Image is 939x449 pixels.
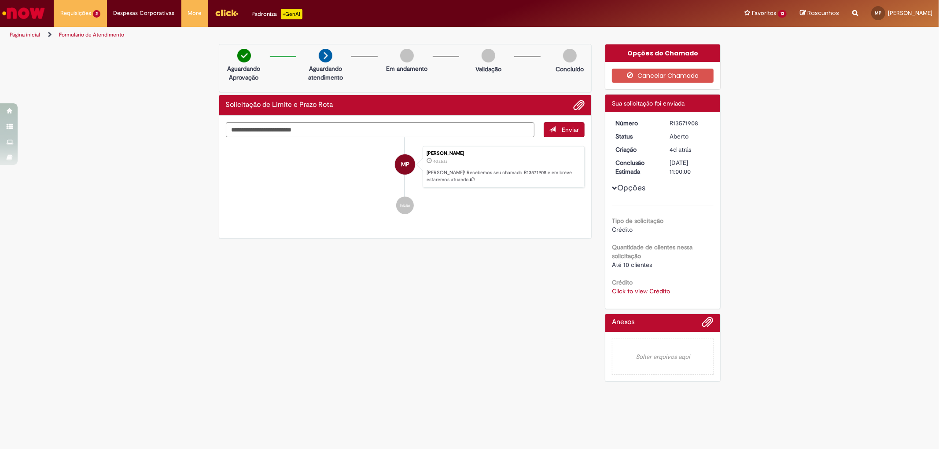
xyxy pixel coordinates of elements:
[609,119,663,128] dt: Número
[475,65,501,73] p: Validação
[319,49,332,62] img: arrow-next.png
[670,132,711,141] div: Aberto
[800,9,839,18] a: Rascunhos
[433,159,447,164] time: 26/09/2025 17:05:15
[752,9,776,18] span: Favoritos
[395,154,415,175] div: Matheus Lopes De Souza Pires
[400,49,414,62] img: img-circle-grey.png
[609,132,663,141] dt: Status
[114,9,175,18] span: Despesas Corporativas
[609,145,663,154] dt: Criação
[573,99,585,111] button: Adicionar anexos
[612,69,714,83] button: Cancelar Chamado
[875,10,882,16] span: MP
[605,44,720,62] div: Opções do Chamado
[612,287,670,295] a: Click to view Crédito
[670,158,711,176] div: [DATE] 11:00:00
[215,6,239,19] img: click_logo_yellow_360x200.png
[612,318,634,326] h2: Anexos
[612,217,663,225] b: Tipo de solicitação
[609,158,663,176] dt: Conclusão Estimada
[612,243,692,260] b: Quantidade de clientes nessa solicitação
[226,101,333,109] h2: Solicitação de Limite e Prazo Rota Histórico de tíquete
[281,9,302,19] p: +GenAi
[401,154,409,175] span: MP
[670,146,691,153] time: 26/09/2025 17:05:15
[226,122,535,137] textarea: Digite sua mensagem aqui...
[562,126,579,134] span: Enviar
[482,49,495,62] img: img-circle-grey.png
[778,10,787,18] span: 13
[226,137,585,223] ul: Histórico de tíquete
[1,4,46,22] img: ServiceNow
[226,146,585,188] li: Matheus Lopes De Souza Pires
[556,65,584,73] p: Concluído
[544,122,585,137] button: Enviar
[670,119,711,128] div: R13571908
[60,9,91,18] span: Requisições
[612,99,685,107] span: Sua solicitação foi enviada
[427,151,580,156] div: [PERSON_NAME]
[670,146,691,153] span: 4d atrás
[10,31,40,38] a: Página inicial
[670,145,711,154] div: 26/09/2025 17:05:15
[563,49,577,62] img: img-circle-grey.png
[252,9,302,19] div: Padroniza
[93,10,100,18] span: 2
[7,27,619,43] ul: Trilhas de página
[612,261,652,269] span: Até 10 clientes
[386,64,427,73] p: Em andamento
[433,159,447,164] span: 4d atrás
[612,226,633,234] span: Crédito
[188,9,202,18] span: More
[237,49,251,62] img: check-circle-green.png
[888,9,932,17] span: [PERSON_NAME]
[304,64,347,82] p: Aguardando atendimento
[59,31,124,38] a: Formulário de Atendimento
[223,64,265,82] p: Aguardando Aprovação
[427,169,580,183] p: [PERSON_NAME]! Recebemos seu chamado R13571908 e em breve estaremos atuando.
[807,9,839,17] span: Rascunhos
[702,316,714,332] button: Adicionar anexos
[612,278,633,286] b: Crédito
[612,339,714,375] em: Soltar arquivos aqui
